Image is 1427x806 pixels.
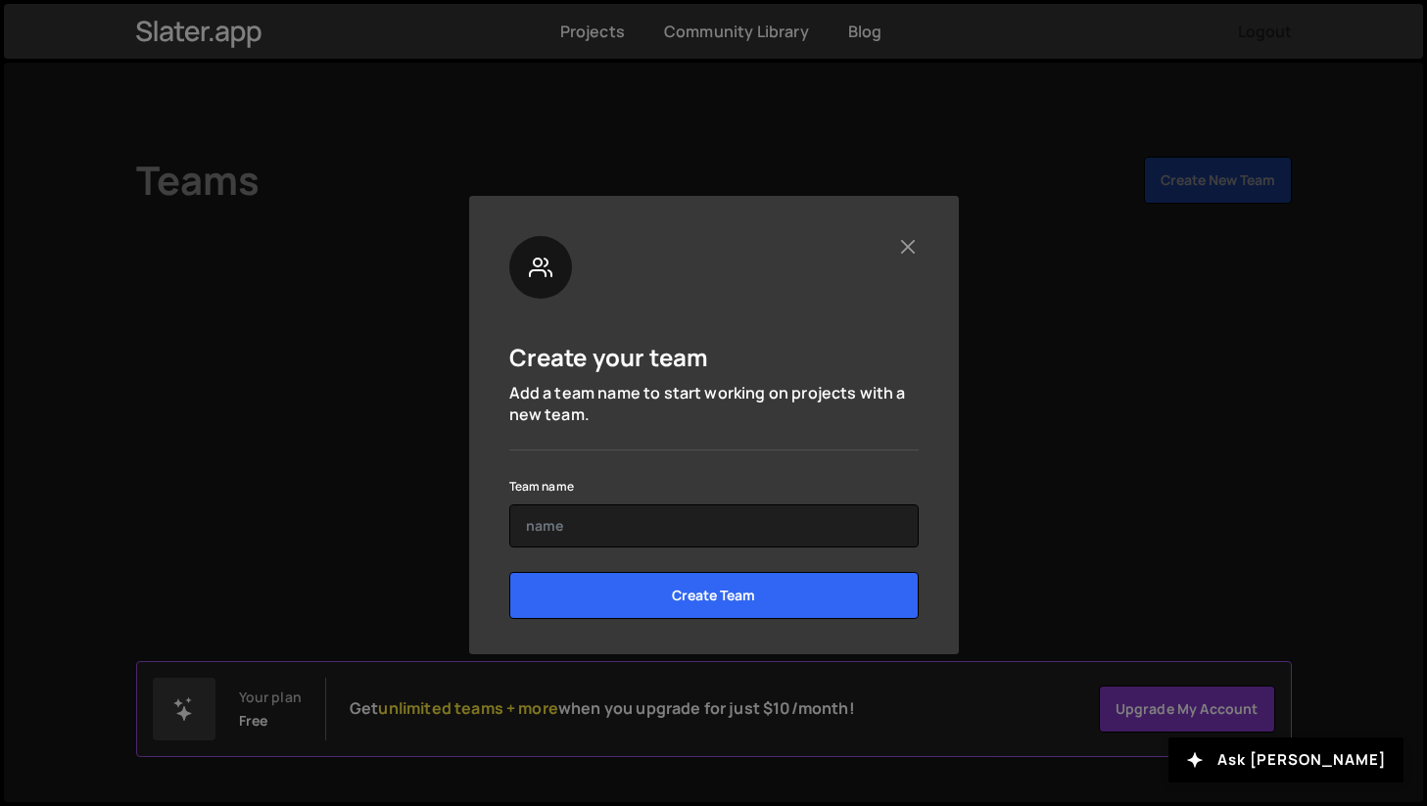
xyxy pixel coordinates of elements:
input: name [509,504,919,547]
p: Add a team name to start working on projects with a new team. [509,382,919,426]
button: Close [898,236,919,257]
h5: Create your team [509,342,709,372]
input: Create Team [509,572,919,619]
label: Team name [509,477,574,497]
button: Ask [PERSON_NAME] [1168,737,1403,782]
